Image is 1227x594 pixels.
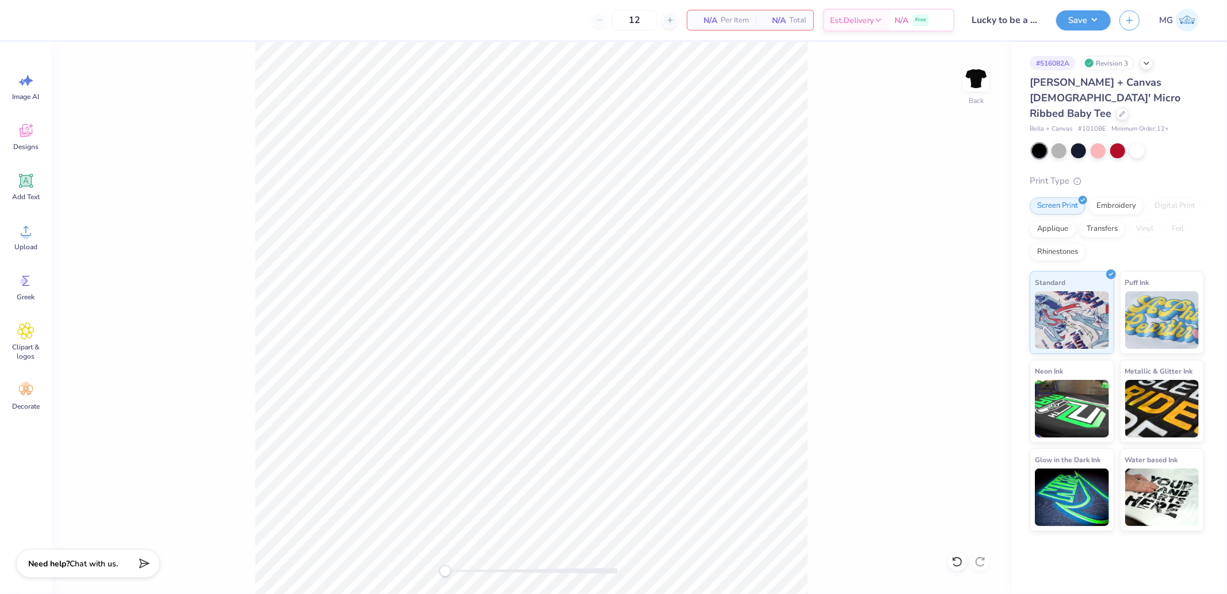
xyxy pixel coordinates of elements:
button: Save [1056,10,1111,31]
span: Image AI [13,92,40,101]
span: N/A [694,14,717,26]
img: Neon Ink [1035,380,1109,437]
div: Applique [1030,220,1076,238]
img: Puff Ink [1125,291,1199,349]
span: Bella + Canvas [1030,124,1072,134]
div: Accessibility label [439,565,451,577]
span: Clipart & logos [7,342,45,361]
div: Embroidery [1089,197,1144,215]
div: # 516082A [1030,56,1076,70]
div: Foil [1164,220,1191,238]
span: Neon Ink [1035,365,1063,377]
strong: Need help? [28,558,70,569]
input: – – [612,10,657,31]
span: MG [1159,14,1173,27]
div: Vinyl [1129,220,1161,238]
span: Glow in the Dark Ink [1035,454,1100,466]
span: Puff Ink [1125,276,1149,288]
img: Water based Ink [1125,469,1199,526]
span: Per Item [721,14,749,26]
div: Digital Print [1147,197,1203,215]
span: # 1010BE [1078,124,1106,134]
span: N/A [895,14,908,26]
span: Decorate [12,402,40,411]
span: Chat with us. [70,558,118,569]
span: Free [915,16,926,24]
span: Standard [1035,276,1065,288]
span: Minimum Order: 12 + [1111,124,1169,134]
img: Standard [1035,291,1109,349]
div: Print Type [1030,174,1204,188]
span: Designs [13,142,39,151]
span: Upload [14,242,37,252]
span: [PERSON_NAME] + Canvas [DEMOGRAPHIC_DATA]' Micro Ribbed Baby Tee [1030,75,1180,120]
input: Untitled Design [963,9,1048,32]
div: Revision 3 [1081,56,1134,70]
span: Add Text [12,192,40,201]
div: Screen Print [1030,197,1085,215]
a: MG [1154,9,1204,32]
span: Water based Ink [1125,454,1178,466]
img: Metallic & Glitter Ink [1125,380,1199,437]
span: Est. Delivery [830,14,874,26]
img: Glow in the Dark Ink [1035,469,1109,526]
img: Back [965,67,988,90]
div: Rhinestones [1030,243,1085,261]
span: N/A [763,14,786,26]
div: Transfers [1079,220,1125,238]
img: Michael Galon [1176,9,1199,32]
span: Metallic & Glitter Ink [1125,365,1193,377]
div: Back [969,96,984,106]
span: Greek [17,292,35,302]
span: Total [789,14,806,26]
